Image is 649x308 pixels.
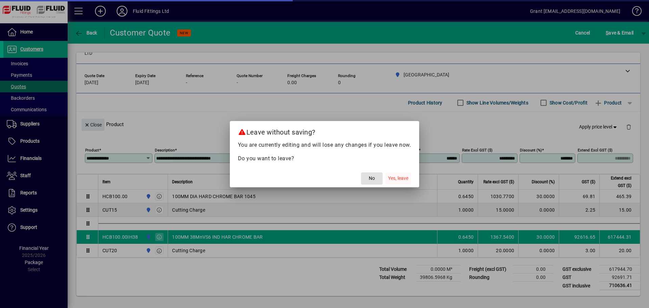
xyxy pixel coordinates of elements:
[361,172,383,185] button: No
[230,121,419,141] h2: Leave without saving?
[385,172,411,185] button: Yes, leave
[238,141,411,149] p: You are currently editing and will lose any changes if you leave now.
[238,155,411,163] p: Do you want to leave?
[388,175,408,182] span: Yes, leave
[369,175,375,182] span: No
